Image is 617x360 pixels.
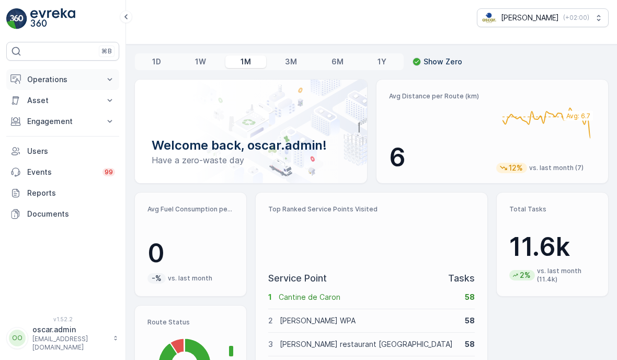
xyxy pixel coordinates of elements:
p: 1 [268,292,272,302]
p: Welcome back, oscar.admin! [152,137,350,154]
p: Documents [27,209,115,219]
p: [EMAIL_ADDRESS][DOMAIN_NAME] [32,335,108,352]
button: Operations [6,69,119,90]
p: 58 [465,339,475,350]
p: ( +02:00 ) [563,14,589,22]
p: Total Tasks [509,205,596,213]
p: 58 [465,292,475,302]
p: 58 [465,316,475,326]
p: 6 [389,142,488,173]
p: 2% [519,270,532,280]
p: 12% [508,163,524,173]
button: Asset [6,90,119,111]
button: [PERSON_NAME](+02:00) [477,8,609,27]
p: Engagement [27,116,98,127]
img: logo [6,8,27,29]
p: Asset [27,95,98,106]
p: [PERSON_NAME] [501,13,559,23]
a: Events99 [6,162,119,183]
a: Reports [6,183,119,204]
p: 6M [332,57,344,67]
p: Events [27,167,96,177]
p: 99 [105,168,113,176]
img: logo_light-DOdMpM7g.png [30,8,75,29]
p: 3M [285,57,297,67]
span: v 1.52.2 [6,316,119,322]
p: [PERSON_NAME] WPA [280,316,459,326]
p: 3 [268,339,273,350]
p: Service Point [268,271,327,286]
p: Have a zero-waste day [152,154,350,166]
img: basis-logo_rgb2x.png [482,12,497,24]
a: Users [6,141,119,162]
p: Users [27,146,115,156]
p: ⌘B [101,47,112,55]
p: Operations [27,74,98,85]
p: 1D [152,57,161,67]
p: 1M [241,57,251,67]
p: vs. last month (11.4k) [537,267,596,284]
p: 1W [195,57,206,67]
p: 11.6k [509,231,596,263]
p: Avg Distance per Route (km) [389,92,488,100]
button: Engagement [6,111,119,132]
p: [PERSON_NAME] restaurant [GEOGRAPHIC_DATA] [280,339,459,350]
button: OOoscar.admin[EMAIL_ADDRESS][DOMAIN_NAME] [6,324,119,352]
p: Tasks [448,271,475,286]
p: Route Status [147,318,234,327]
p: 0 [147,238,234,269]
p: 1Y [378,57,386,67]
p: -% [151,273,163,284]
p: 2 [268,316,273,326]
p: Avg Fuel Consumption per Route (lt) [147,205,234,213]
p: Show Zero [424,57,462,67]
p: Top Ranked Service Points Visited [268,205,475,213]
p: Cantine de Caron [279,292,459,302]
div: OO [9,330,26,346]
p: vs. last month [168,274,212,283]
a: Documents [6,204,119,224]
p: vs. last month (7) [529,164,584,172]
p: Reports [27,188,115,198]
p: oscar.admin [32,324,108,335]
